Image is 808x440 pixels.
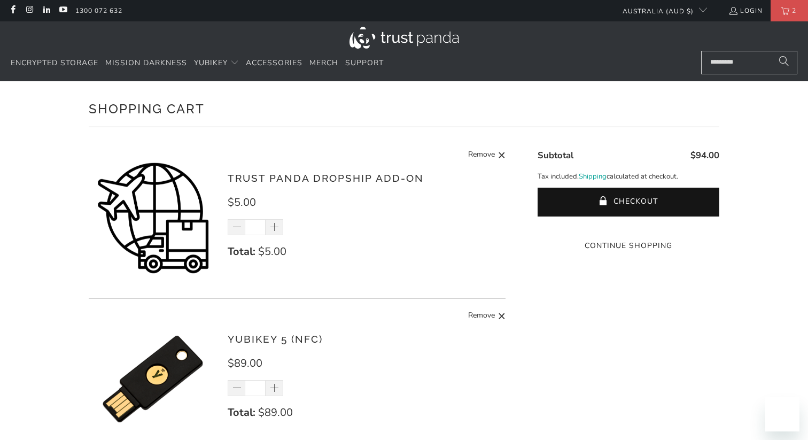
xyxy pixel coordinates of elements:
a: YubiKey 5 (NFC) [228,333,323,345]
summary: YubiKey [194,51,239,76]
span: Subtotal [538,149,573,161]
a: Encrypted Storage [11,51,98,76]
a: Continue Shopping [538,240,719,252]
iframe: Button to launch messaging window [765,397,799,431]
p: Tax included. calculated at checkout. [538,171,719,182]
a: 1300 072 632 [75,5,122,17]
span: Accessories [246,58,302,68]
span: Support [345,58,384,68]
button: Search [771,51,797,74]
span: $94.00 [690,149,719,161]
span: $89.00 [258,405,293,420]
span: Remove [468,149,495,162]
a: Login [728,5,763,17]
span: Encrypted Storage [11,58,98,68]
span: Merch [309,58,338,68]
span: $5.00 [258,244,286,259]
strong: Total: [228,244,255,259]
img: Trust Panda Dropship Add-On [89,154,217,282]
a: Remove [468,149,506,162]
span: Mission Darkness [105,58,187,68]
a: Trust Panda Australia on Facebook [8,6,17,15]
a: Trust Panda Australia on Instagram [25,6,34,15]
a: Merch [309,51,338,76]
input: Search... [701,51,797,74]
a: Remove [468,310,506,323]
a: Shipping [579,171,607,182]
span: YubiKey [194,58,228,68]
nav: Translation missing: en.navigation.header.main_nav [11,51,384,76]
img: Trust Panda Australia [349,27,459,49]
a: Mission Darkness [105,51,187,76]
strong: Total: [228,405,255,420]
a: Trust Panda Australia on YouTube [58,6,67,15]
a: Trust Panda Australia on LinkedIn [42,6,51,15]
a: Support [345,51,384,76]
a: Accessories [246,51,302,76]
h1: Shopping Cart [89,97,719,119]
span: $89.00 [228,356,262,370]
span: Remove [468,310,495,323]
a: Trust Panda Dropship Add-On [228,172,424,184]
span: $5.00 [228,195,256,210]
button: Checkout [538,188,719,217]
